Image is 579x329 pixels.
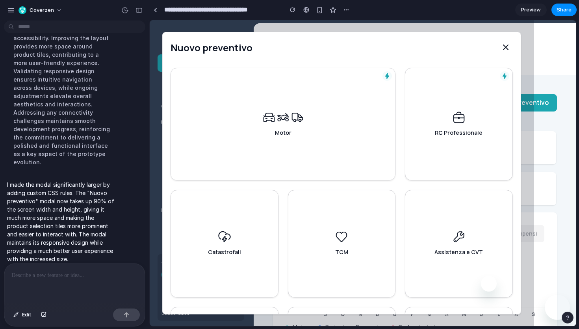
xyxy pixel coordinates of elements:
[285,108,333,117] p: RC Professionale
[22,311,32,319] span: Edit
[331,256,347,271] iframe: Chiudi messaggio
[125,108,142,117] p: Motor
[515,4,547,16] a: Preview
[9,309,35,321] button: Edit
[521,6,541,14] span: Preview
[285,228,333,236] p: Assistenza e CVT
[7,180,117,263] p: I made the modal significantly larger by adding custom CSS rules. The "Nuovo preventivo" modal no...
[551,4,577,16] button: Share
[395,275,420,300] iframe: Pulsante per aprire la finestra di messaggistica
[557,6,572,14] span: Share
[15,4,66,17] button: Coverzen
[21,20,103,35] p: Nuovo preventivo
[30,6,54,14] span: Coverzen
[186,228,199,236] p: TCM
[58,228,91,236] p: Catastrofali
